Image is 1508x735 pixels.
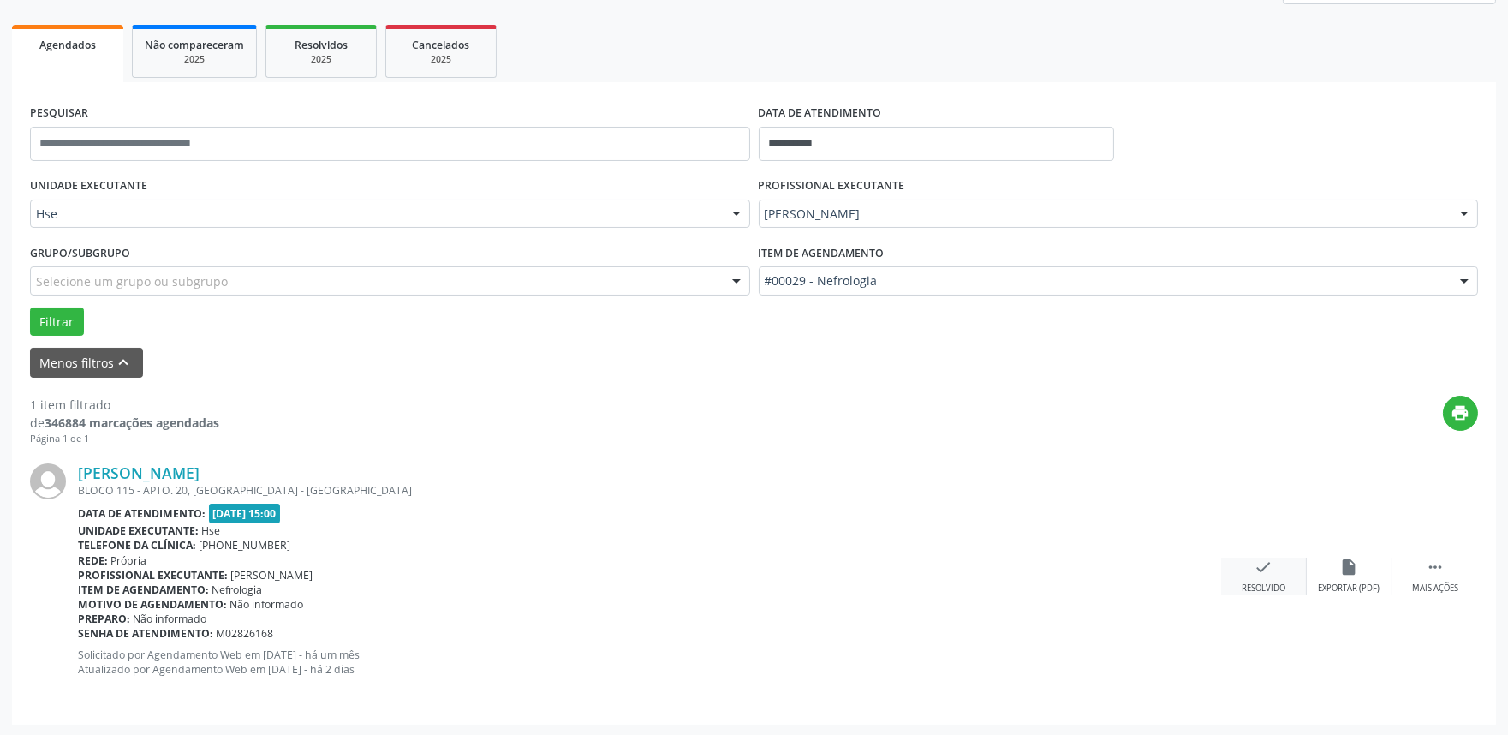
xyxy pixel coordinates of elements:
b: Preparo: [78,612,130,626]
span: [DATE] 15:00 [209,504,281,523]
b: Profissional executante: [78,568,228,583]
span: #00029 - Nefrologia [765,272,1444,290]
div: 2025 [145,53,244,66]
span: Própria [111,553,147,568]
b: Data de atendimento: [78,506,206,521]
div: de [30,414,219,432]
b: Item de agendamento: [78,583,209,597]
div: 2025 [398,53,484,66]
label: DATA DE ATENDIMENTO [759,100,882,127]
label: PESQUISAR [30,100,88,127]
span: Agendados [39,38,96,52]
span: Selecione um grupo ou subgrupo [36,272,228,290]
span: [PERSON_NAME] [231,568,313,583]
p: Solicitado por Agendamento Web em [DATE] - há um mês Atualizado por Agendamento Web em [DATE] - h... [78,648,1221,677]
span: Cancelados [413,38,470,52]
b: Unidade executante: [78,523,199,538]
div: Mais ações [1412,583,1458,595]
label: Item de agendamento [759,240,885,266]
div: 2025 [278,53,364,66]
div: Resolvido [1242,583,1285,595]
button: print [1443,396,1478,431]
div: 1 item filtrado [30,396,219,414]
span: Não informado [230,597,304,612]
button: Menos filtroskeyboard_arrow_up [30,348,143,378]
label: UNIDADE EXECUTANTE [30,173,147,200]
div: Exportar (PDF) [1319,583,1380,595]
b: Motivo de agendamento: [78,597,227,612]
a: [PERSON_NAME] [78,463,200,482]
label: Grupo/Subgrupo [30,240,130,266]
i: check [1255,558,1273,577]
strong: 346884 marcações agendadas [45,415,219,431]
i: keyboard_arrow_up [115,353,134,372]
span: M02826168 [217,626,274,641]
i:  [1426,558,1445,577]
span: [PERSON_NAME] [765,206,1444,223]
span: Não compareceram [145,38,244,52]
i: insert_drive_file [1340,558,1359,577]
span: Resolvidos [295,38,348,52]
div: Página 1 de 1 [30,432,219,446]
div: BLOCO 115 - APTO. 20, [GEOGRAPHIC_DATA] - [GEOGRAPHIC_DATA] [78,483,1221,498]
span: Hse [202,523,221,538]
span: Nefrologia [212,583,263,597]
b: Senha de atendimento: [78,626,213,641]
b: Rede: [78,553,108,568]
label: PROFISSIONAL EXECUTANTE [759,173,905,200]
span: [PHONE_NUMBER] [200,538,291,553]
i: print [1451,403,1470,422]
button: Filtrar [30,308,84,337]
span: Não informado [134,612,207,626]
b: Telefone da clínica: [78,538,196,553]
span: Hse [36,206,715,223]
img: img [30,463,66,499]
